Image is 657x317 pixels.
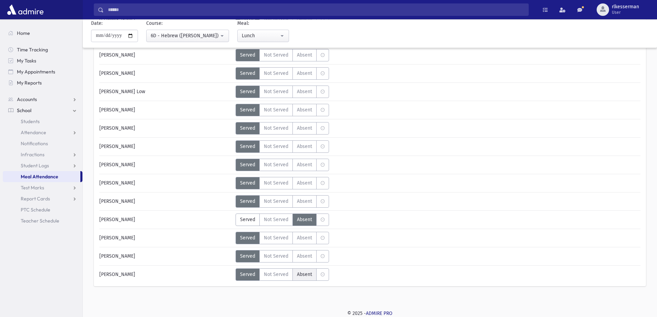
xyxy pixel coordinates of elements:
span: Time Tracking [17,47,48,53]
span: Absent [297,70,312,77]
span: Students [21,118,40,125]
span: Not Served [264,271,288,278]
span: Test Marks [21,185,44,191]
span: Served [240,88,255,95]
label: Course: [146,20,162,27]
span: [PERSON_NAME] [99,179,135,187]
span: Served [240,216,255,223]
a: Meal Attendance [3,171,80,182]
label: Date: [91,20,102,27]
span: Served [240,252,255,260]
span: Served [240,198,255,205]
span: [PERSON_NAME] [99,271,135,278]
span: Not Served [264,216,288,223]
span: School [17,107,31,113]
span: Accounts [17,96,37,102]
div: MeaStatus [236,250,329,262]
span: Student Logs [21,162,49,169]
span: Absent [297,51,312,59]
span: [PERSON_NAME] [99,198,135,205]
span: Notifications [21,140,48,147]
span: Absent [297,198,312,205]
span: [PERSON_NAME] [99,125,135,132]
div: MeaStatus [236,49,329,61]
span: Not Served [264,234,288,241]
span: [PERSON_NAME] [99,252,135,260]
a: Attendance [3,127,82,138]
span: Served [240,143,255,150]
span: Absent [297,161,312,168]
span: Infractions [21,151,44,158]
span: Absent [297,252,312,260]
span: [PERSON_NAME] Low [99,88,145,95]
span: rlkesserman [612,4,639,10]
div: MeaStatus [236,268,329,281]
span: Report Cards [21,196,50,202]
a: My Reports [3,77,82,88]
a: Home [3,28,82,39]
span: Meal Attendance [21,174,58,180]
span: Absent [297,88,312,95]
div: MeaStatus [236,195,329,208]
a: Report Cards [3,193,82,204]
div: MeaStatus [236,67,329,80]
div: MeaStatus [236,86,329,98]
a: Notifications [3,138,82,149]
span: Not Served [264,88,288,95]
span: Home [17,30,30,36]
span: Not Served [264,70,288,77]
span: My Appointments [17,69,55,75]
span: Absent [297,216,312,223]
span: [PERSON_NAME] [99,216,135,223]
a: My Tasks [3,55,82,66]
div: MeaStatus [236,159,329,171]
span: Not Served [264,51,288,59]
span: Absent [297,143,312,150]
a: Student Logs [3,160,82,171]
span: Not Served [264,179,288,187]
span: Not Served [264,252,288,260]
span: User [612,10,639,15]
span: [PERSON_NAME] [99,51,135,59]
span: [PERSON_NAME] [99,234,135,241]
a: Time Tracking [3,44,82,55]
input: Search [104,3,528,16]
div: MeaStatus [236,122,329,135]
a: Students [3,116,82,127]
span: Served [240,161,255,168]
div: MeaStatus [236,232,329,244]
span: My Reports [17,80,42,86]
span: Absent [297,106,312,113]
span: Teacher Schedule [21,218,59,224]
span: Served [240,234,255,241]
button: 6D - Hebrew (Mrs. Gurwitz) [146,30,229,42]
a: Teacher Schedule [3,215,82,226]
span: [PERSON_NAME] [99,106,135,113]
span: Served [240,70,255,77]
div: MeaStatus [236,214,329,226]
div: Lunch [242,32,279,39]
a: PTC Schedule [3,204,82,215]
span: Attendance [21,129,46,136]
span: Absent [297,179,312,187]
label: Meal: [237,20,249,27]
span: Not Served [264,125,288,132]
span: Absent [297,125,312,132]
span: Served [240,51,255,59]
span: [PERSON_NAME] [99,70,135,77]
span: Not Served [264,161,288,168]
a: Infractions [3,149,82,160]
span: My Tasks [17,58,36,64]
div: MeaStatus [236,104,329,116]
span: Not Served [264,106,288,113]
span: Served [240,271,255,278]
span: Absent [297,271,312,278]
button: Lunch [237,30,289,42]
div: MeaStatus [236,140,329,153]
span: PTC Schedule [21,207,50,213]
span: Served [240,106,255,113]
span: [PERSON_NAME] [99,161,135,168]
div: 6D - Hebrew ([PERSON_NAME]) [151,32,219,39]
span: Not Served [264,143,288,150]
div: MeaStatus [236,177,329,189]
